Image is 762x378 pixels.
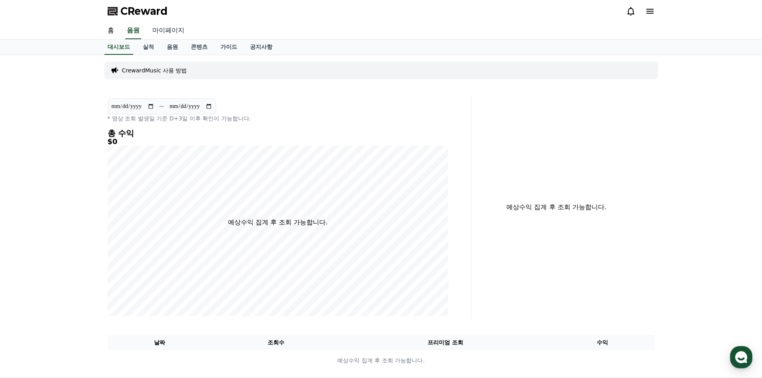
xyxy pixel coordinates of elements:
[25,266,30,272] span: 홈
[53,254,103,274] a: 대화
[73,266,83,272] span: 대화
[122,66,187,74] a: CrewardMusic 사용 방법
[340,335,550,350] th: 프리미엄 조회
[160,40,184,55] a: 음원
[108,5,168,18] a: CReward
[120,5,168,18] span: CReward
[159,102,164,111] p: ~
[146,22,191,39] a: 마이페이지
[550,335,655,350] th: 수익
[101,22,120,39] a: 홈
[228,218,328,227] p: 예상수익 집계 후 조회 가능합니다.
[108,114,448,122] p: * 영상 조회 발생일 기준 D+3일 이후 확인이 가능합니다.
[108,138,448,146] h5: $0
[104,40,133,55] a: 대시보드
[212,335,340,350] th: 조회수
[214,40,244,55] a: 가이드
[108,335,212,350] th: 날짜
[2,254,53,274] a: 홈
[244,40,279,55] a: 공지사항
[136,40,160,55] a: 실적
[108,129,448,138] h4: 총 수익
[108,356,654,365] p: 예상수익 집계 후 조회 가능합니다.
[125,22,141,39] a: 음원
[478,202,636,212] p: 예상수익 집계 후 조회 가능합니다.
[124,266,133,272] span: 설정
[184,40,214,55] a: 콘텐츠
[103,254,154,274] a: 설정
